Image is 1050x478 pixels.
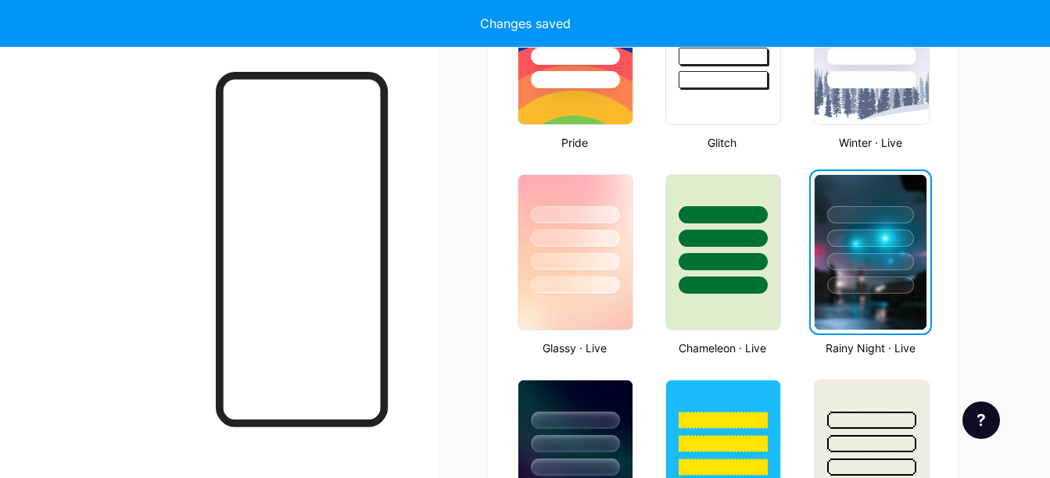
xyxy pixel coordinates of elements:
[513,134,636,151] div: Pride
[480,14,571,33] div: Changes saved
[661,134,783,151] div: Glitch
[513,340,636,356] div: Glassy · Live
[809,134,932,151] div: Winter · Live
[809,340,932,356] div: Rainy Night · Live
[661,340,783,356] div: Chameleon · Live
